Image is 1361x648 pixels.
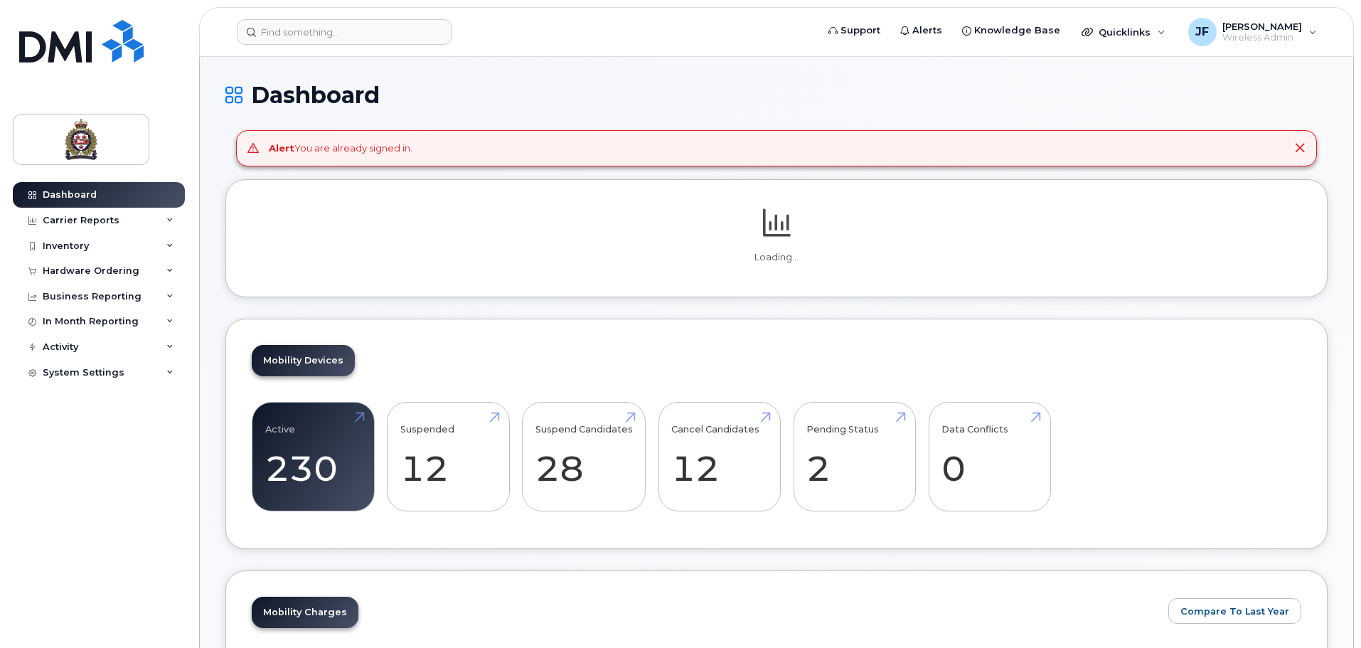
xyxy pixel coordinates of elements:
span: Compare To Last Year [1180,605,1289,618]
a: Pending Status 2 [806,410,902,504]
a: Mobility Charges [252,597,358,628]
a: Suspended 12 [400,410,496,504]
a: Suspend Candidates 28 [535,410,633,504]
div: You are already signed in. [269,142,412,155]
a: Mobility Devices [252,345,355,376]
a: Active 230 [265,410,361,504]
a: Data Conflicts 0 [941,410,1037,504]
a: Cancel Candidates 12 [671,410,767,504]
p: Loading... [252,251,1301,264]
button: Compare To Last Year [1168,598,1301,624]
h1: Dashboard [225,83,1328,107]
strong: Alert [269,142,294,154]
